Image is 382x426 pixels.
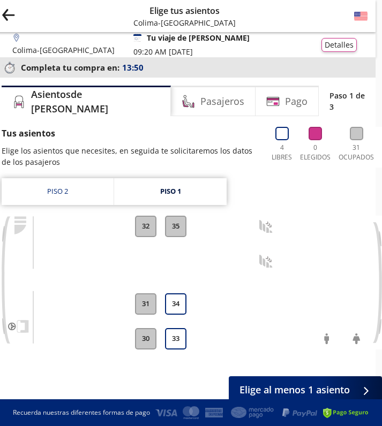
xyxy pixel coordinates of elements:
button: Detalles [321,38,357,52]
div: Piso 1 [160,186,181,197]
p: Paso 1 de 3 [329,90,371,112]
h4: Pasajeros [200,94,244,109]
h4: Pago [285,94,308,109]
button: 32 [135,216,156,237]
a: Piso 2 [2,178,114,205]
button: back [2,8,15,25]
button: 33 [165,328,186,349]
h4: Asientos de [PERSON_NAME] [31,87,160,116]
p: 0 Elegidos [300,143,331,162]
p: Elige los asientos que necesites, en seguida te solicitaremos los datos de los pasajeros [2,145,261,168]
p: 09:20 AM [DATE] [133,46,193,57]
button: 31 [135,293,156,315]
button: English [354,10,368,23]
p: Colima - [GEOGRAPHIC_DATA] [12,44,115,56]
p: Elige tus asientos [133,4,236,17]
span: Elige al menos 1 asiento [239,383,350,397]
button: 35 [165,216,186,237]
span: 13:50 [122,62,144,74]
p: Tu viaje de [PERSON_NAME] [147,32,250,43]
p: Completa tu compra en : [2,60,368,75]
p: Recuerda nuestras diferentes formas de pago [13,408,150,417]
p: 4 Libres [272,143,292,162]
p: 31 Ocupados [339,143,374,162]
button: 34 [165,293,186,315]
button: Elige al menos 1 asiento [229,376,382,403]
p: Colima - [GEOGRAPHIC_DATA] [133,17,236,28]
p: Tus asientos [2,127,261,140]
a: Piso 1 [114,178,227,205]
button: 30 [135,328,156,349]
